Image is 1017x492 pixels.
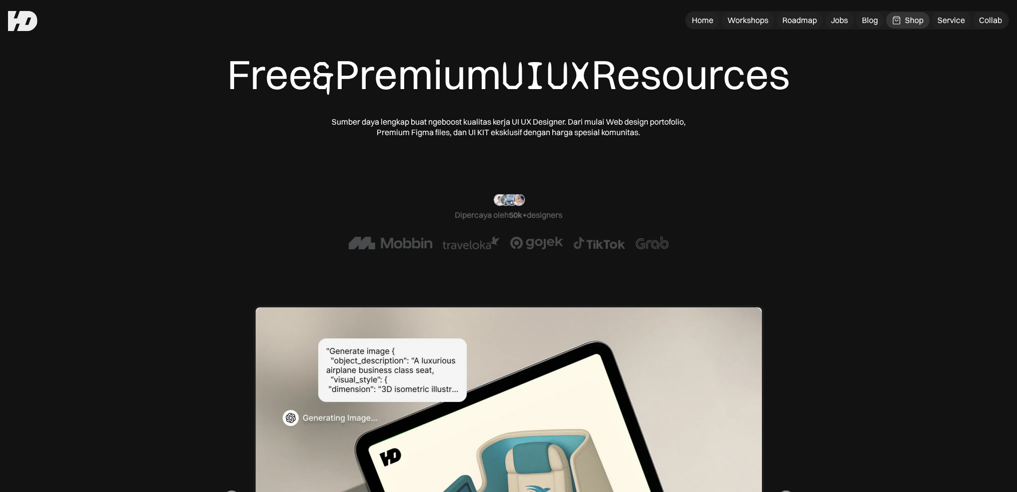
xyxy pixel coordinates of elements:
[937,15,965,26] div: Service
[509,210,527,220] span: 50k+
[686,12,719,29] a: Home
[856,12,884,29] a: Blog
[931,12,971,29] a: Service
[905,15,923,26] div: Shop
[501,51,591,101] span: UIUX
[692,15,713,26] div: Home
[979,15,1002,26] div: Collab
[831,15,848,26] div: Jobs
[776,12,823,29] a: Roadmap
[862,15,878,26] div: Blog
[973,12,1008,29] a: Collab
[782,15,817,26] div: Roadmap
[329,117,689,138] div: Sumber daya lengkap buat ngeboost kualitas kerja UI UX Designer. Dari mulai Web design portofolio...
[312,51,335,101] span: &
[455,210,562,220] div: Dipercaya oleh designers
[727,15,768,26] div: Workshops
[721,12,774,29] a: Workshops
[227,50,790,101] div: Free Premium Resources
[825,12,854,29] a: Jobs
[886,12,929,29] a: Shop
